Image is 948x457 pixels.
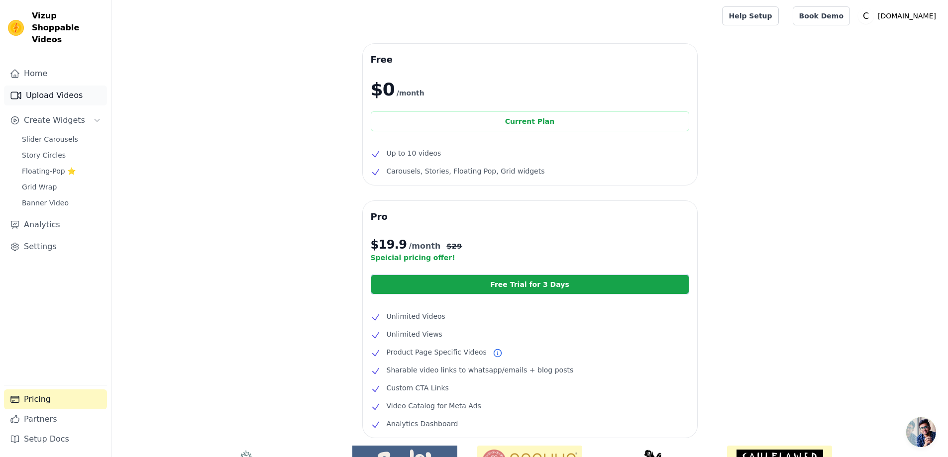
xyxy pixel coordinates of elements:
span: Banner Video [22,198,69,208]
span: /month [409,240,440,252]
span: Create Widgets [24,114,85,126]
a: Setup Docs [4,429,107,449]
span: $ 19.9 [371,237,407,253]
a: Story Circles [16,148,107,162]
h3: Pro [371,209,689,225]
span: Slider Carousels [22,134,78,144]
span: Sharable video links to whatsapp/emails + blog posts [387,364,574,376]
a: Upload Videos [4,86,107,105]
a: Help Setup [722,6,778,25]
span: Floating-Pop ⭐ [22,166,76,176]
span: Grid Wrap [22,182,57,192]
text: C [863,11,869,21]
li: Custom CTA Links [371,382,689,394]
span: Vizup Shoppable Videos [32,10,103,46]
span: Up to 10 videos [387,147,441,159]
a: Grid Wrap [16,180,107,194]
span: /month [397,87,424,99]
button: C [DOMAIN_NAME] [858,7,940,25]
img: Vizup [8,20,24,36]
span: Analytics Dashboard [387,418,458,430]
p: [DOMAIN_NAME] [874,7,940,25]
button: Create Widgets [4,110,107,130]
div: Open chat [906,417,936,447]
span: Product Page Specific Videos [387,346,487,358]
a: Slider Carousels [16,132,107,146]
span: $ 29 [446,241,462,251]
span: Carousels, Stories, Floating Pop, Grid widgets [387,165,545,177]
p: Speicial pricing offer! [371,253,689,263]
a: Pricing [4,389,107,409]
a: Home [4,64,107,84]
h3: Free [371,52,689,68]
span: Story Circles [22,150,66,160]
a: Book Demo [793,6,850,25]
li: Video Catalog for Meta Ads [371,400,689,412]
a: Analytics [4,215,107,235]
a: Partners [4,409,107,429]
span: $0 [371,80,395,99]
a: Settings [4,237,107,257]
a: Floating-Pop ⭐ [16,164,107,178]
a: Banner Video [16,196,107,210]
a: Free Trial for 3 Days [371,274,689,294]
div: Current Plan [371,111,689,131]
span: Unlimited Views [387,328,442,340]
span: Unlimited Videos [387,310,445,322]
